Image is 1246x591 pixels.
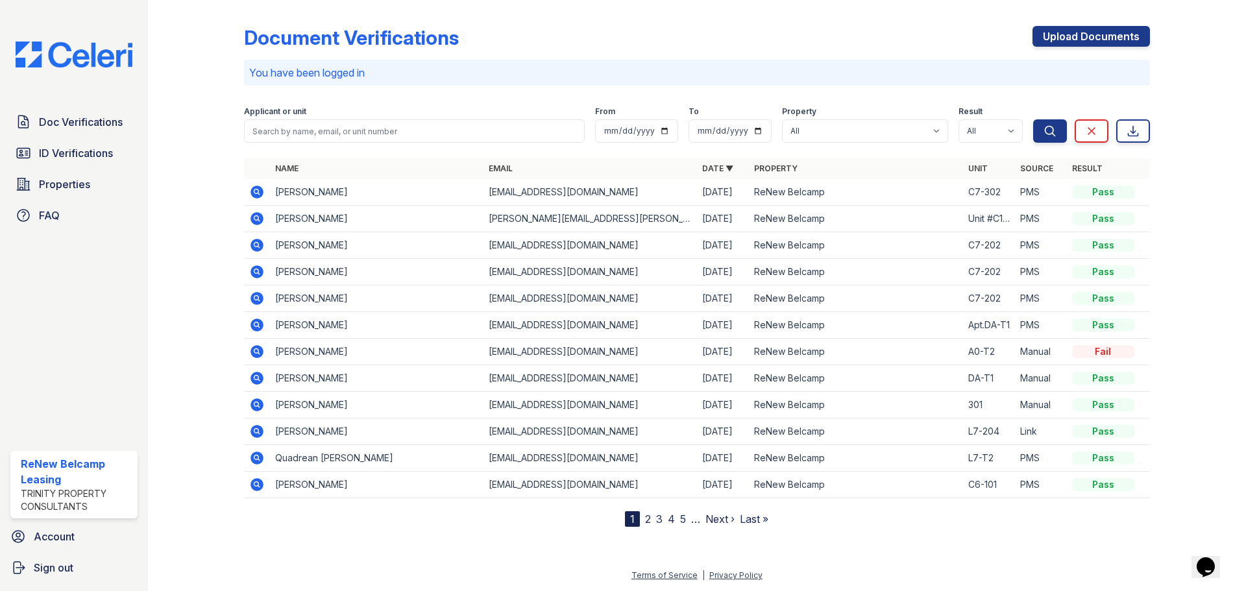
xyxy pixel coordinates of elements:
td: C7-202 [963,232,1015,259]
a: Date ▼ [702,163,733,173]
td: [DATE] [697,206,749,232]
span: Properties [39,176,90,192]
div: Document Verifications [244,26,459,49]
td: [DATE] [697,179,749,206]
td: [EMAIL_ADDRESS][DOMAIN_NAME] [483,259,697,285]
div: Pass [1072,265,1134,278]
td: ReNew Belcamp [749,418,962,445]
td: [DATE] [697,259,749,285]
td: [DATE] [697,418,749,445]
div: | [702,570,705,580]
a: Result [1072,163,1103,173]
td: [PERSON_NAME] [270,392,483,418]
a: Upload Documents [1032,26,1150,47]
td: PMS [1015,259,1067,285]
label: Property [782,106,816,117]
img: CE_Logo_Blue-a8612792a0a2168367f1c8372b55b34899dd931a85d93a1a3d3e32e68fde9ad4.png [5,42,143,67]
span: ID Verifications [39,145,113,161]
td: PMS [1015,206,1067,232]
div: Pass [1072,292,1134,305]
div: Pass [1072,425,1134,438]
label: To [689,106,699,117]
label: Applicant or unit [244,106,306,117]
td: [PERSON_NAME] [270,285,483,312]
td: ReNew Belcamp [749,445,962,472]
td: [DATE] [697,312,749,339]
td: PMS [1015,445,1067,472]
p: You have been logged in [249,65,1145,80]
td: ReNew Belcamp [749,339,962,365]
span: … [691,511,700,527]
td: C7-302 [963,179,1015,206]
span: FAQ [39,208,60,223]
label: Result [959,106,983,117]
td: Apt.DA-T1 [963,312,1015,339]
div: Pass [1072,398,1134,411]
td: [EMAIL_ADDRESS][DOMAIN_NAME] [483,339,697,365]
td: ReNew Belcamp [749,232,962,259]
td: [EMAIL_ADDRESS][DOMAIN_NAME] [483,312,697,339]
a: Property [754,163,798,173]
td: [PERSON_NAME] [270,259,483,285]
td: Manual [1015,339,1067,365]
td: PMS [1015,179,1067,206]
label: From [595,106,615,117]
a: FAQ [10,202,138,228]
td: [EMAIL_ADDRESS][DOMAIN_NAME] [483,472,697,498]
a: Account [5,524,143,549]
td: [PERSON_NAME] [270,206,483,232]
td: [DATE] [697,445,749,472]
a: Unit [968,163,988,173]
td: [PERSON_NAME] [270,232,483,259]
div: Pass [1072,478,1134,491]
div: 1 [625,511,640,527]
td: [DATE] [697,339,749,365]
td: ReNew Belcamp [749,312,962,339]
a: Doc Verifications [10,109,138,135]
span: Account [34,529,75,544]
td: [PERSON_NAME] [270,179,483,206]
td: [EMAIL_ADDRESS][DOMAIN_NAME] [483,392,697,418]
td: [DATE] [697,365,749,392]
td: PMS [1015,312,1067,339]
td: 301 [963,392,1015,418]
td: [EMAIL_ADDRESS][DOMAIN_NAME] [483,445,697,472]
span: Sign out [34,560,73,575]
a: 3 [656,513,663,525]
div: Pass [1072,239,1134,252]
div: Trinity Property Consultants [21,487,132,513]
a: Email [489,163,513,173]
td: [EMAIL_ADDRESS][DOMAIN_NAME] [483,285,697,312]
td: ReNew Belcamp [749,179,962,206]
div: Fail [1072,345,1134,358]
a: 5 [680,513,686,525]
td: ReNew Belcamp [749,365,962,392]
span: Doc Verifications [39,114,123,130]
div: ReNew Belcamp Leasing [21,456,132,487]
button: Sign out [5,555,143,581]
a: Terms of Service [631,570,698,580]
a: Privacy Policy [709,570,763,580]
td: [DATE] [697,472,749,498]
a: Last » [740,513,768,525]
td: PMS [1015,232,1067,259]
td: Unit #C1-304 [963,206,1015,232]
iframe: chat widget [1191,539,1233,578]
a: ID Verifications [10,140,138,166]
td: ReNew Belcamp [749,285,962,312]
td: PMS [1015,472,1067,498]
td: [PERSON_NAME] [270,312,483,339]
td: [EMAIL_ADDRESS][DOMAIN_NAME] [483,232,697,259]
td: [PERSON_NAME] [270,472,483,498]
a: Source [1020,163,1053,173]
td: Manual [1015,392,1067,418]
td: ReNew Belcamp [749,472,962,498]
td: [DATE] [697,285,749,312]
td: L7-204 [963,418,1015,445]
div: Pass [1072,319,1134,332]
td: A0-T2 [963,339,1015,365]
div: Pass [1072,452,1134,464]
a: Name [275,163,299,173]
a: Properties [10,171,138,197]
div: Pass [1072,186,1134,199]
